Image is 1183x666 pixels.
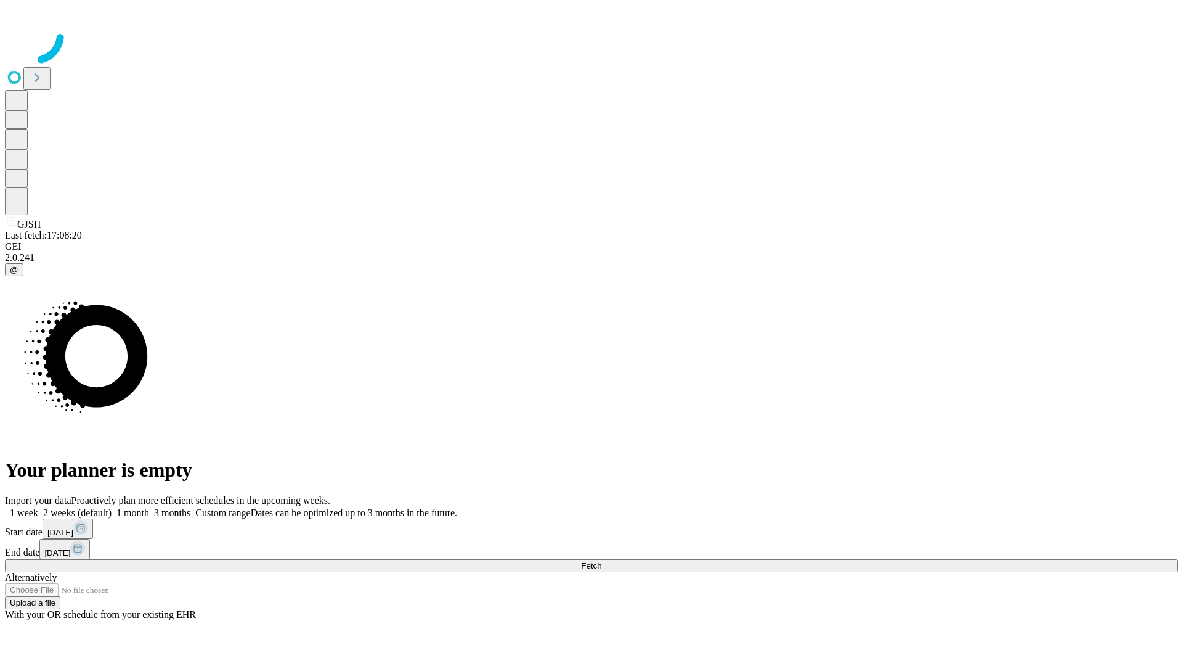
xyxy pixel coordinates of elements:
[5,519,1178,539] div: Start date
[43,508,112,518] span: 2 weeks (default)
[17,219,41,229] span: GJSH
[5,572,57,583] span: Alternatively
[39,539,90,559] button: [DATE]
[5,252,1178,263] div: 2.0.241
[10,265,18,274] span: @
[116,508,149,518] span: 1 month
[195,508,250,518] span: Custom range
[5,495,71,506] span: Import your data
[5,230,82,240] span: Last fetch: 17:08:20
[5,609,196,620] span: With your OR schedule from your existing EHR
[5,596,60,609] button: Upload a file
[5,459,1178,482] h1: Your planner is empty
[10,508,38,518] span: 1 week
[71,495,330,506] span: Proactively plan more efficient schedules in the upcoming weeks.
[43,519,93,539] button: [DATE]
[251,508,457,518] span: Dates can be optimized up to 3 months in the future.
[5,559,1178,572] button: Fetch
[47,528,73,537] span: [DATE]
[5,241,1178,252] div: GEI
[44,548,70,557] span: [DATE]
[581,561,601,570] span: Fetch
[5,539,1178,559] div: End date
[154,508,190,518] span: 3 months
[5,263,23,276] button: @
